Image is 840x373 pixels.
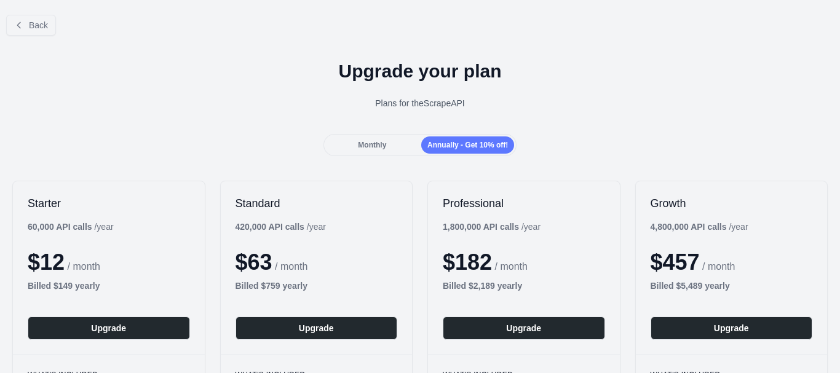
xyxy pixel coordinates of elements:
div: / year [443,221,541,233]
b: 4,800,000 API calls [651,222,727,232]
div: / year [236,221,326,233]
b: 1,800,000 API calls [443,222,519,232]
h2: Professional [443,196,605,211]
div: / year [651,221,748,233]
b: 420,000 API calls [236,222,304,232]
span: $ 182 [443,249,492,275]
h2: Standard [236,196,398,211]
span: $ 457 [651,249,700,275]
h2: Growth [651,196,813,211]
